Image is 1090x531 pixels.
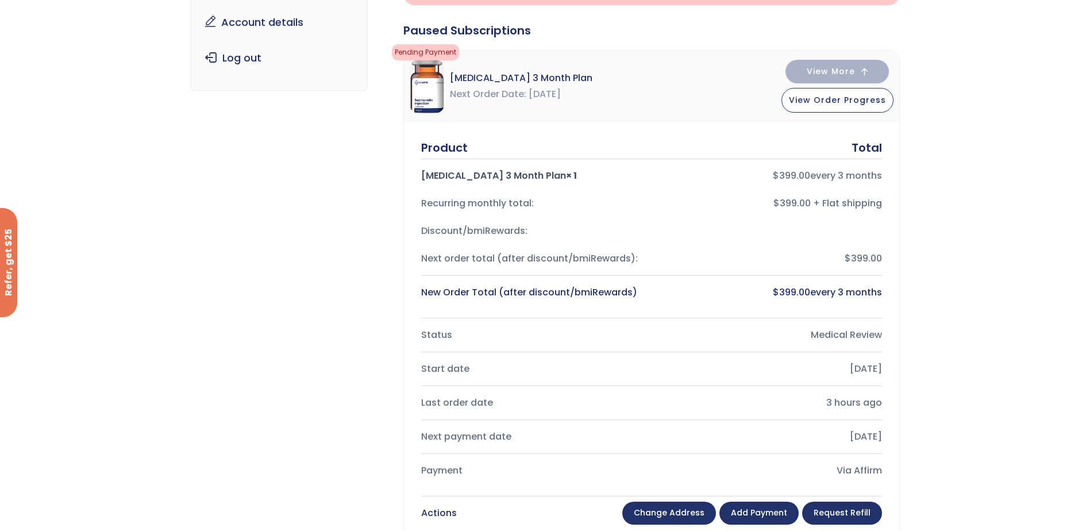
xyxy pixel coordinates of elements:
div: every 3 months [661,168,882,184]
div: Medical Review [661,327,882,343]
div: Actions [421,505,457,521]
bdi: 399.00 [773,169,810,182]
span: Next Order Date [450,86,526,102]
div: Next payment date [421,429,642,445]
a: Add payment [719,502,799,525]
div: [DATE] [661,361,882,377]
div: Product [421,140,468,156]
span: $ [773,169,779,182]
div: every 3 months [661,284,882,301]
strong: × 1 [566,169,577,182]
div: New Order Total (after discount/bmiRewards) [421,284,642,301]
button: View More [785,60,889,83]
div: $399.00 [661,251,882,267]
div: Paused Subscriptions [403,22,900,39]
span: View Order Progress [789,94,886,106]
div: Recurring monthly total: [421,195,642,211]
div: Last order date [421,395,642,411]
span: Pending Payment [392,44,459,60]
div: Status [421,327,642,343]
div: Payment [421,463,642,479]
div: $399.00 + Flat shipping [661,195,882,211]
div: Total [852,140,882,156]
span: [MEDICAL_DATA] 3 Month Plan [450,70,592,86]
div: Via Affirm [661,463,882,479]
button: View Order Progress [781,88,893,113]
div: [DATE] [661,429,882,445]
div: Discount/bmiRewards: [421,223,642,239]
span: View More [807,68,855,75]
div: Start date [421,361,642,377]
a: Request Refill [802,502,882,525]
span: $ [773,286,779,299]
a: Log out [199,46,359,70]
a: Change address [622,502,716,525]
a: Account details [199,10,359,34]
bdi: 399.00 [773,286,810,299]
span: [DATE] [529,86,561,102]
div: [MEDICAL_DATA] 3 Month Plan [421,168,642,184]
div: 3 hours ago [661,395,882,411]
div: Next order total (after discount/bmiRewards): [421,251,642,267]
